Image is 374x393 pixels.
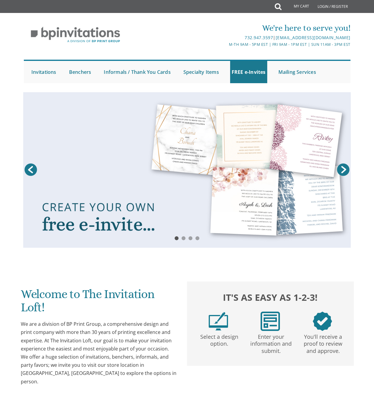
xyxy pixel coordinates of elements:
[21,288,177,319] h1: Welcome to The Invitation Loft!
[133,34,350,41] div: |
[230,61,267,83] a: FREE e-Invites
[298,331,348,355] p: You'll receive a proof to review and approve.
[24,22,127,47] img: BP Invitation Loft
[23,162,38,177] a: Prev
[336,162,351,177] a: Next
[21,320,177,386] div: We are a division of BP Print Group, a comprehensive design and print company with more than 30 y...
[30,61,58,83] a: Invitations
[277,61,318,83] a: Mailing Services
[261,312,280,331] img: step2.png
[102,61,172,83] a: Informals / Thank You Cards
[182,61,220,83] a: Specialty Items
[192,291,348,304] h2: It's as easy as 1-2-3!
[133,41,350,48] div: M-Th 9am - 5pm EST | Fri 9am - 1pm EST | Sun 11am - 3pm EST
[281,1,313,13] a: My Cart
[246,331,296,355] p: Enter your information and submit.
[245,35,273,40] a: 732.947.3597
[313,312,332,331] img: step3.png
[194,331,244,347] p: Select a design option.
[276,35,350,40] a: [EMAIL_ADDRESS][DOMAIN_NAME]
[133,22,350,34] div: We're here to serve you!
[68,61,93,83] a: Benchers
[209,312,228,331] img: step1.png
